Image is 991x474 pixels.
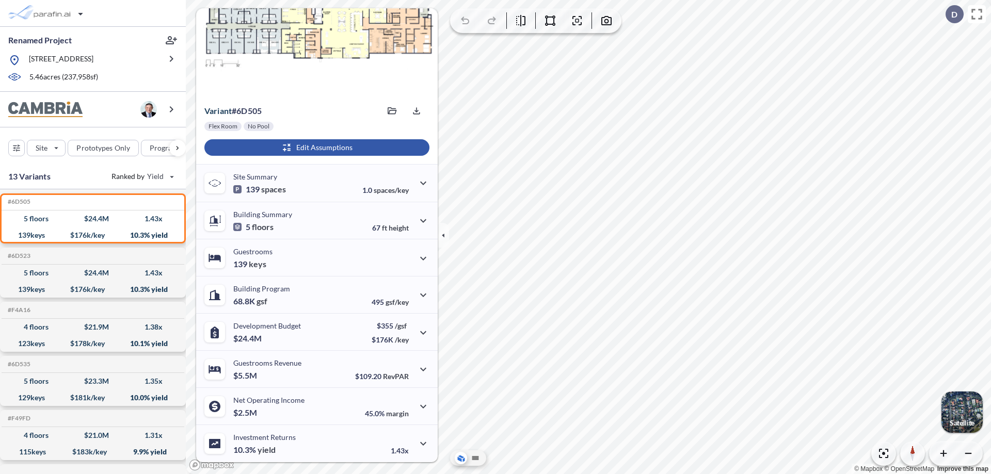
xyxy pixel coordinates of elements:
[941,391,983,433] img: Switcher Image
[372,335,409,344] p: $176K
[374,186,409,194] span: spaces/key
[233,259,266,269] p: 139
[950,419,974,427] p: Satellite
[29,72,98,83] p: 5.46 acres ( 237,958 sf)
[854,465,883,472] a: Mapbox
[29,54,93,67] p: [STREET_ADDRESS]
[937,465,988,472] a: Improve this map
[204,106,262,116] p: # 6d505
[355,372,409,381] p: $109.20
[233,247,273,256] p: Guestrooms
[469,452,482,464] button: Site Plan
[252,222,274,232] span: floors
[8,35,72,46] p: Renamed Project
[6,306,30,314] h5: Click to copy the code
[233,396,305,404] p: Net Operating Income
[383,372,409,381] span: RevPAR
[68,140,139,156] button: Prototypes Only
[140,101,157,118] img: user logo
[951,10,957,19] p: D
[147,171,164,182] span: Yield
[233,284,290,293] p: Building Program
[389,223,409,232] span: height
[941,391,983,433] button: Switcher ImageSatellite
[884,465,934,472] a: OpenStreetMap
[150,143,179,153] p: Program
[6,415,30,422] h5: Click to copy the code
[103,168,181,185] button: Ranked by Yield
[204,139,429,156] button: Edit Assumptions
[258,445,276,455] span: yield
[233,407,259,418] p: $2.5M
[189,459,234,471] a: Mapbox homepage
[249,259,266,269] span: keys
[6,361,30,368] h5: Click to copy the code
[261,184,286,194] span: spaces
[233,370,259,381] p: $5.5M
[233,333,263,344] p: $24.4M
[233,210,292,219] p: Building Summary
[76,143,130,153] p: Prototypes Only
[386,298,409,306] span: gsf/key
[382,223,387,232] span: ft
[395,321,407,330] span: /gsf
[204,106,232,116] span: Variant
[233,296,267,306] p: 68.8K
[233,184,286,194] p: 139
[372,321,409,330] p: $355
[233,445,276,455] p: 10.3%
[8,102,83,118] img: BrandImage
[27,140,66,156] button: Site
[372,298,409,306] p: 495
[455,452,467,464] button: Aerial View
[365,409,409,418] p: 45.0%
[248,122,269,130] p: No Pool
[362,186,409,194] p: 1.0
[257,296,267,306] span: gsf
[233,358,301,367] p: Guestrooms Revenue
[8,170,51,183] p: 13 Variants
[6,252,30,259] h5: Click to copy the code
[36,143,47,153] p: Site
[233,172,277,181] p: Site Summary
[141,140,197,156] button: Program
[233,433,296,442] p: Investment Returns
[386,409,409,418] span: margin
[233,321,301,330] p: Development Budget
[233,222,274,232] p: 5
[395,335,409,344] span: /key
[6,198,30,205] h5: Click to copy the code
[391,446,409,455] p: 1.43x
[209,122,237,130] p: Flex Room
[372,223,409,232] p: 67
